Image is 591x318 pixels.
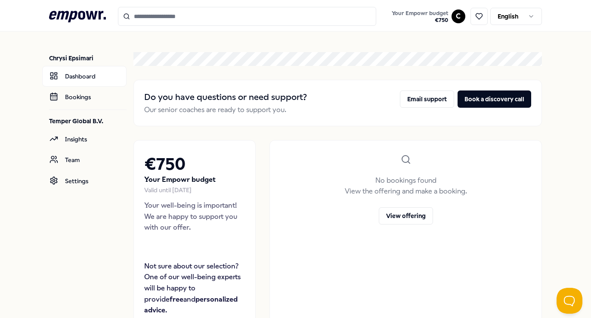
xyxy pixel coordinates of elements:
[400,90,454,108] button: Email support
[557,288,582,314] iframe: Help Scout Beacon - Open
[452,9,465,23] button: C
[379,207,433,224] button: View offering
[144,90,307,104] h2: Do you have questions or need support?
[118,7,376,26] input: Search for products, categories or subcategories
[49,117,127,125] p: Temper Global B.V.
[144,174,245,185] p: Your Empowr budget
[390,8,450,25] button: Your Empowr budget€750
[42,171,127,191] a: Settings
[144,200,245,233] p: Your well-being is important! We are happy to support you with our offer.
[42,66,127,87] a: Dashboard
[42,150,127,170] a: Team
[388,7,452,25] a: Your Empowr budget€750
[144,261,245,316] p: Not sure about our selection? One of our well-being experts will be happy to provide and .
[49,54,127,62] p: Chrysi Epsimari
[458,90,531,108] button: Book a discovery call
[345,175,467,197] p: No bookings found View the offering and make a booking.
[144,185,245,195] div: Valid until [DATE]
[144,104,307,115] p: Our senior coaches are ready to support you.
[42,129,127,150] a: Insights
[170,295,183,303] strong: free
[144,151,245,178] h2: € 750
[400,90,454,115] a: Email support
[392,10,448,17] span: Your Empowr budget
[392,17,448,24] span: € 750
[42,87,127,107] a: Bookings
